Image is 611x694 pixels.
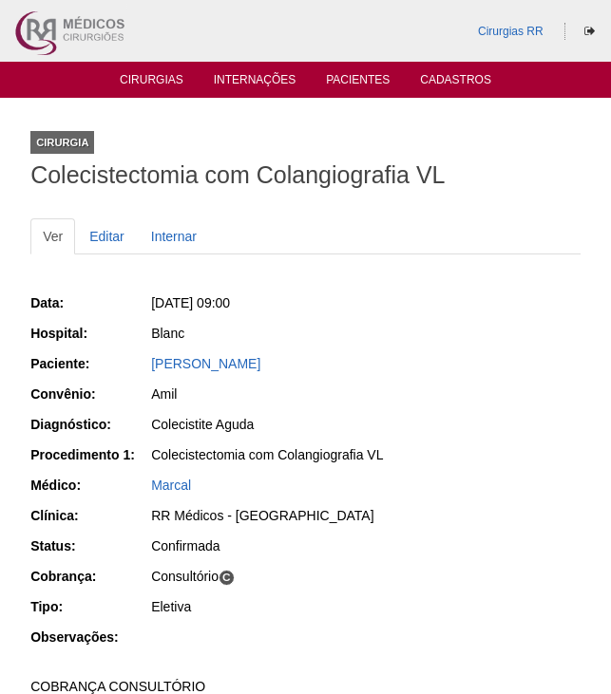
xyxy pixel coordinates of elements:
div: Status: [30,536,149,555]
div: Colecistectomia com Colangiografia VL [151,445,581,464]
div: Cirurgia [30,131,94,154]
div: Diagnóstico: [30,415,149,434]
a: Cirurgias RR [478,25,544,38]
a: Pacientes [326,73,390,92]
a: Marcal [151,478,191,493]
div: Hospital: [30,324,149,343]
span: C [219,570,235,586]
a: Internações [214,73,296,92]
div: Consultório [151,567,581,586]
a: Editar [77,218,137,254]
div: Eletiva [151,597,581,616]
div: Colecistite Aguda [151,415,581,434]
div: Paciente: [30,354,149,373]
i: Sair [584,26,595,37]
div: Confirmada [151,536,581,555]
div: Data: [30,293,149,312]
a: Internar [139,218,209,254]
div: Cobrança: [30,567,149,586]
a: Ver [30,218,75,254]
div: Amil [151,385,581,403]
a: Cirurgias [120,73,183,92]
div: Tipo: [30,597,149,616]
a: [PERSON_NAME] [151,356,260,371]
span: [DATE] 09:00 [151,295,230,310]
div: RR Médicos - [GEOGRAPHIC_DATA] [151,506,581,525]
div: Blanc [151,324,581,343]
div: Observações: [30,628,149,647]
div: Médico: [30,476,149,495]
div: Clínica: [30,506,149,525]
h1: Colecistectomia com Colangiografia VL [30,163,581,187]
div: Procedimento 1: [30,445,149,464]
div: Convênio: [30,385,149,403]
a: Cadastros [420,73,491,92]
